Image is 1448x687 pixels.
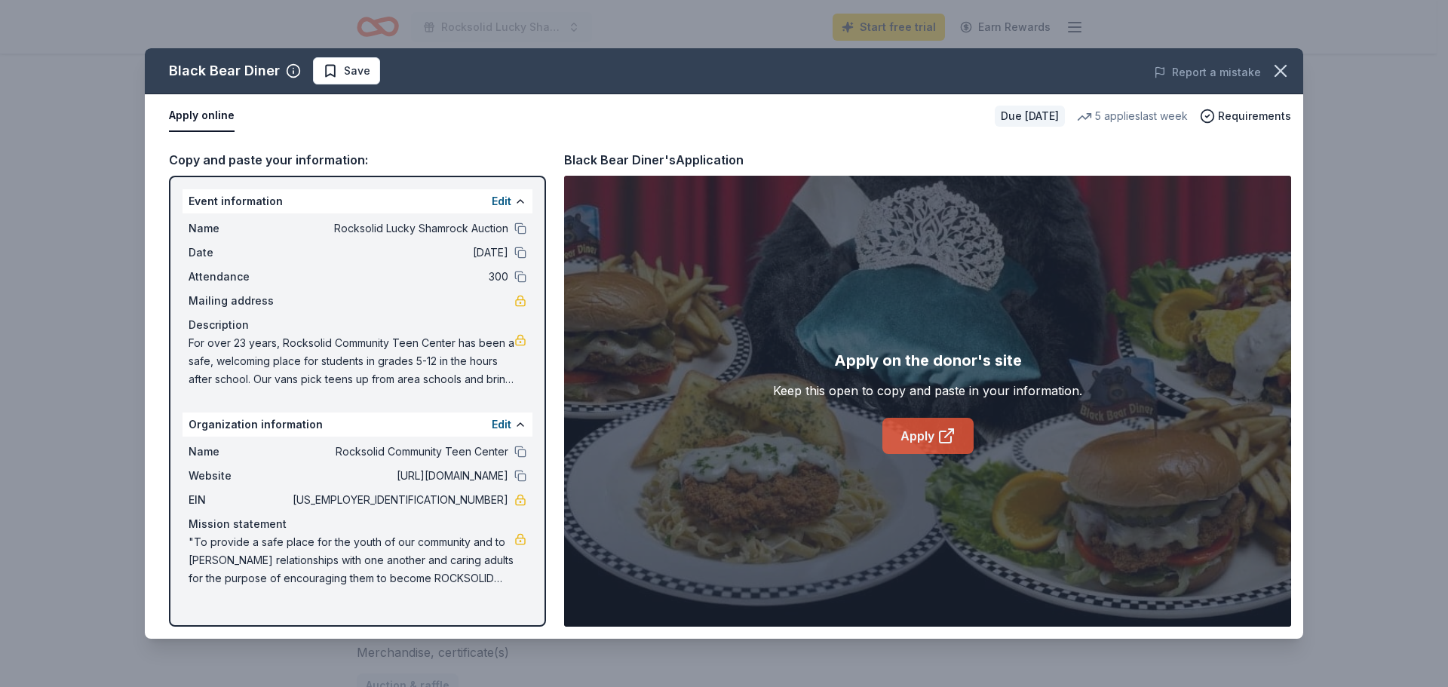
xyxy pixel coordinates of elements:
[189,219,290,238] span: Name
[189,491,290,509] span: EIN
[189,334,514,388] span: For over 23 years, Rocksolid Community Teen Center has been a safe, welcoming place for students ...
[492,192,511,210] button: Edit
[290,467,508,485] span: [URL][DOMAIN_NAME]
[995,106,1065,127] div: Due [DATE]
[290,219,508,238] span: Rocksolid Lucky Shamrock Auction
[834,348,1022,373] div: Apply on the donor's site
[344,62,370,80] span: Save
[492,416,511,434] button: Edit
[1218,107,1291,125] span: Requirements
[189,443,290,461] span: Name
[1154,63,1261,81] button: Report a mistake
[169,100,235,132] button: Apply online
[183,189,532,213] div: Event information
[882,418,974,454] a: Apply
[564,150,744,170] div: Black Bear Diner's Application
[183,413,532,437] div: Organization information
[290,244,508,262] span: [DATE]
[169,150,546,170] div: Copy and paste your information:
[189,292,290,310] span: Mailing address
[290,443,508,461] span: Rocksolid Community Teen Center
[189,515,526,533] div: Mission statement
[189,268,290,286] span: Attendance
[290,268,508,286] span: 300
[290,491,508,509] span: [US_EMPLOYER_IDENTIFICATION_NUMBER]
[313,57,380,84] button: Save
[1200,107,1291,125] button: Requirements
[1077,107,1188,125] div: 5 applies last week
[773,382,1082,400] div: Keep this open to copy and paste in your information.
[189,316,526,334] div: Description
[189,244,290,262] span: Date
[189,533,514,587] span: "To provide a safe place for the youth of our community and to [PERSON_NAME] relationships with o...
[169,59,280,83] div: Black Bear Diner
[189,467,290,485] span: Website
